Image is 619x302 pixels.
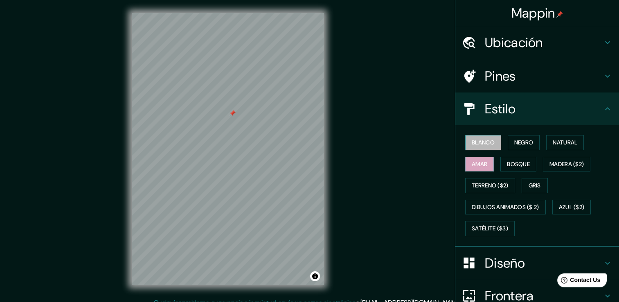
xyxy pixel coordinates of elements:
[549,159,584,169] font: Madera ($2)
[552,200,591,215] button: Azul ($2)
[543,157,590,172] button: Madera ($2)
[511,5,555,22] font: Mappin
[465,157,494,172] button: Amar
[455,92,619,125] div: Estilo
[455,26,619,59] div: Ubicación
[465,135,501,150] button: Blanco
[485,101,603,117] h4: Estilo
[455,247,619,279] div: Diseño
[500,157,536,172] button: Bosque
[514,137,533,148] font: Negro
[556,11,563,18] img: pin-icon.png
[546,270,610,293] iframe: Help widget launcher
[529,180,541,191] font: Gris
[472,202,539,212] font: Dibujos animados ($ 2)
[507,159,530,169] font: Bosque
[310,271,320,281] button: Alternar atribución
[472,180,509,191] font: Terreno ($2)
[522,178,548,193] button: Gris
[132,13,324,285] canvas: Mapa
[455,60,619,92] div: Pines
[508,135,540,150] button: Negro
[465,178,515,193] button: Terreno ($2)
[485,255,603,271] h4: Diseño
[465,221,515,236] button: Satélite ($3)
[485,34,603,51] h4: Ubicación
[472,223,508,234] font: Satélite ($3)
[472,159,487,169] font: Amar
[465,200,546,215] button: Dibujos animados ($ 2)
[472,137,495,148] font: Blanco
[546,135,584,150] button: Natural
[485,68,603,84] h4: Pines
[559,202,585,212] font: Azul ($2)
[553,137,577,148] font: Natural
